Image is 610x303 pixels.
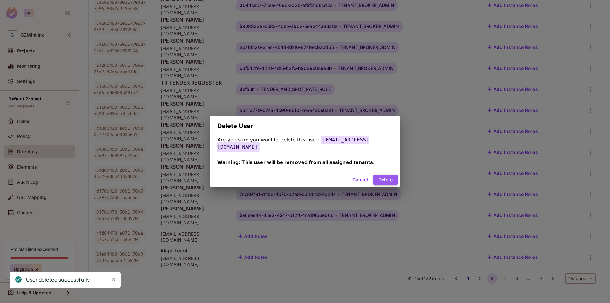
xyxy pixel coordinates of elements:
[350,175,370,185] button: Cancel
[217,159,375,165] span: Warning: This user will be removed from all assigned tenants.
[26,276,90,284] div: User deleted successfully
[217,135,369,152] span: [EMAIL_ADDRESS][DOMAIN_NAME]
[210,116,400,136] h2: Delete User
[217,136,319,143] span: Are you sure you want to delete this user:
[373,175,398,185] button: Delete
[109,275,118,284] button: Close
